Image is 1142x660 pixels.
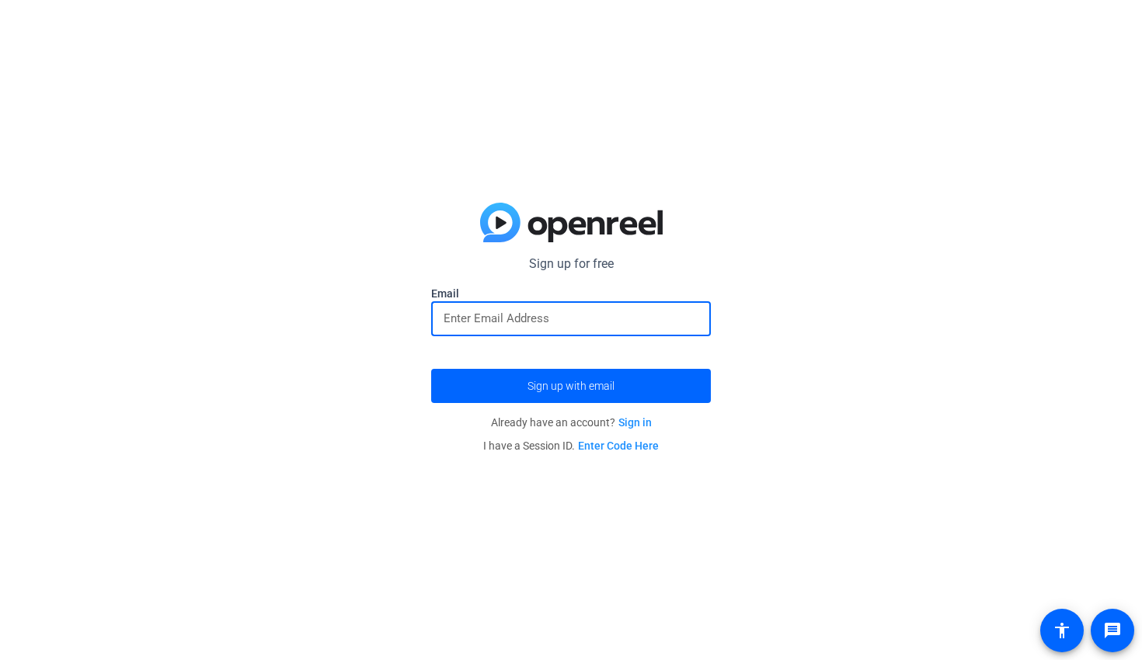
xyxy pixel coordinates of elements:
mat-icon: accessibility [1053,621,1071,640]
a: Enter Code Here [578,439,659,452]
p: Sign up for free [431,255,711,273]
span: I have a Session ID. [483,439,659,452]
a: Sign in [618,416,652,429]
img: blue-gradient.svg [480,203,663,243]
button: Sign up with email [431,369,711,403]
label: Email [431,286,711,301]
input: Enter Email Address [444,309,698,328]
mat-icon: message [1103,621,1122,640]
span: Already have an account? [491,416,652,429]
